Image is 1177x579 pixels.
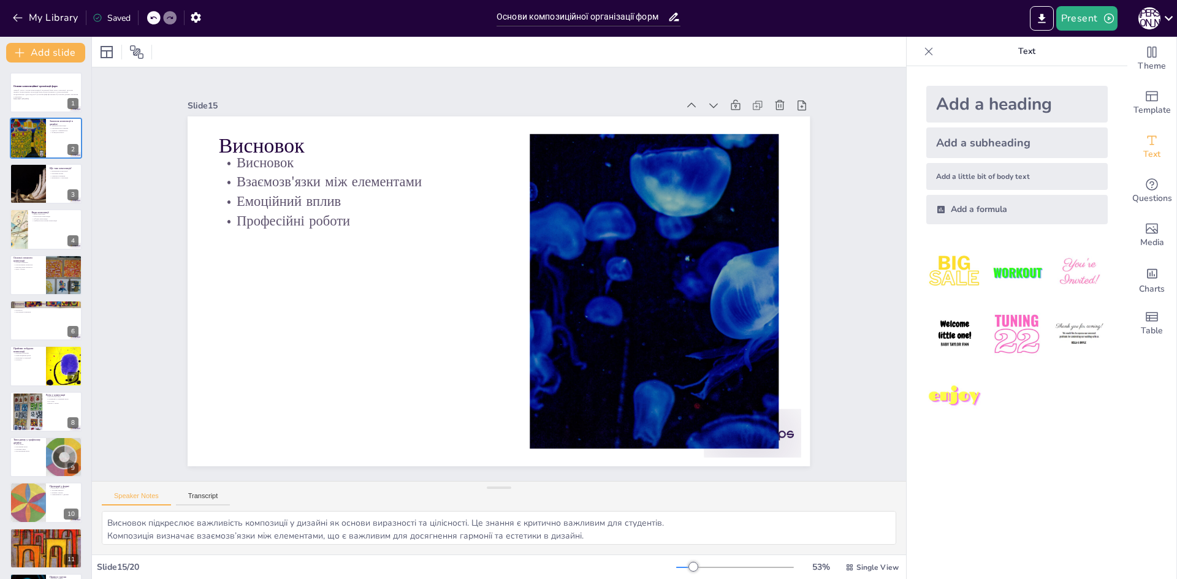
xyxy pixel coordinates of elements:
[97,561,676,573] div: Slide 15 / 20
[13,261,42,263] p: Основні елементи
[50,167,78,170] p: Що таке композиція?
[50,131,78,134] p: Функціональність
[97,42,116,62] div: Layout
[1138,7,1160,29] div: І [PERSON_NAME]
[10,72,82,113] div: 1
[67,235,78,246] div: 4
[67,417,78,428] div: 8
[13,450,42,453] p: Прогресивний ритм
[926,368,983,425] img: 7.jpeg
[13,89,78,98] p: Лекція 1. Вступ. Основи композиційної організації форм. Ритм і пропорції. Цьогоріч предмет «Компо...
[64,554,78,565] div: 11
[10,437,82,477] div: 9
[10,346,82,386] div: 7
[13,268,42,270] p: Ритм і баланс
[13,438,42,445] p: Типи ритму у графічному дизайні
[6,43,85,62] button: Add slide
[10,255,82,295] div: 5
[926,163,1108,190] div: Add a little bit of body text
[13,357,42,360] p: Пропорції та масштаб
[939,37,1115,66] p: Text
[13,446,42,448] p: Регулярний ритм
[13,534,78,537] p: Визначення розміру шрифту
[46,403,78,405] p: Баланс у ритмі
[67,372,78,383] div: 7
[1139,282,1165,296] span: Charts
[1127,301,1176,346] div: Add a table
[46,396,78,398] p: Ритм в композиції
[50,124,78,127] p: Значення композиції
[50,489,78,491] p: Золотий перетин
[10,300,82,341] div: 6
[13,85,58,88] strong: Основи композиційної організації форм
[102,492,171,505] button: Speaker Notes
[508,258,786,336] p: Професійні роботи
[46,398,78,400] p: Спокійний та активний ритм
[50,575,78,579] p: Правило третин
[13,309,78,311] p: Цілісність
[31,218,78,220] p: Об'ємна композиція
[1127,125,1176,169] div: Add text boxes
[50,486,78,489] p: Пропорції у формі
[1127,257,1176,301] div: Add charts and graphs
[67,463,78,474] div: 9
[1141,324,1163,338] span: Table
[31,220,78,222] p: Глибинно-просторова композиція
[926,195,1108,224] div: Add a formula
[497,8,668,26] input: Insert title
[31,211,78,214] p: Види композиції
[13,539,78,542] p: Важливість візуальних елементів
[1138,59,1166,73] span: Theme
[102,511,896,545] textarea: Висновок підкреслює важливість композиції у дизайні як основи виразності та цілісності. Це знання...
[520,315,798,393] p: Висновок
[926,127,1108,158] div: Add a subheading
[50,175,78,177] p: Гармонія елементів
[806,561,836,573] div: 53 %
[129,45,144,59] span: Position
[13,256,42,263] p: Основні елементи композиції
[67,144,78,155] div: 2
[926,244,983,301] img: 1.jpeg
[856,562,899,572] span: Single View
[13,266,42,268] p: Використання контрасту
[1138,6,1160,31] button: І [PERSON_NAME]
[13,530,78,534] p: Застосування золотого перетину
[1132,192,1172,205] span: Questions
[926,306,983,363] img: 4.jpeg
[10,164,82,204] div: 3
[13,302,78,306] p: Принципи побудови композиції
[1127,213,1176,257] div: Add images, graphics, shapes or video
[67,281,78,292] div: 5
[10,528,82,569] div: 11
[1140,236,1164,249] span: Media
[359,368,840,483] div: Slide 15
[13,355,42,357] p: Композиційний центр
[1056,6,1118,31] button: Present
[50,172,78,175] p: Науковий аспект
[523,327,803,414] p: Висновок
[1051,306,1108,363] img: 6.jpeg
[10,392,82,432] div: 8
[10,482,82,523] div: 10
[13,537,78,539] p: Гармонійний вигляд
[67,326,78,337] div: 6
[50,177,78,180] p: Важливість у мистецтві
[9,8,83,28] button: My Library
[67,189,78,200] div: 3
[50,170,78,173] p: Визначення композиції
[1133,104,1171,117] span: Template
[46,400,78,403] p: Рух очей
[1127,81,1176,125] div: Add ready made slides
[31,213,78,216] p: Види композиції
[50,127,78,129] p: Різноманітність завдань
[1143,148,1160,161] span: Text
[64,509,78,520] div: 10
[50,493,78,496] p: Гармонійність у дизайні
[988,244,1045,301] img: 2.jpeg
[13,359,42,361] p: Контраст
[13,311,78,314] p: Групування елементів
[13,444,42,446] p: Типи ритму
[50,484,78,488] p: Пропорції у формі
[13,347,42,354] p: Прийоми побудови композиції
[13,263,42,266] p: Розташування елементів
